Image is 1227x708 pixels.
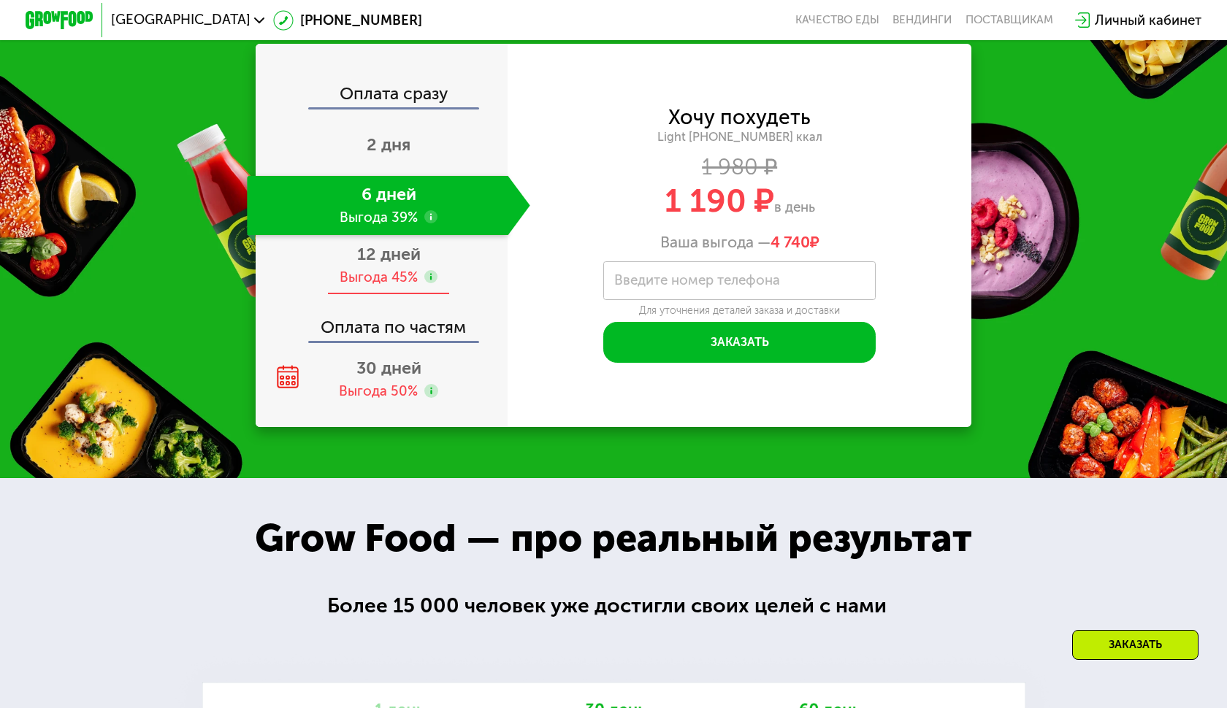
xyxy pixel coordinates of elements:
[603,322,876,363] button: Заказать
[603,304,876,318] div: Для уточнения деталей заказа и доставки
[966,13,1053,27] div: поставщикам
[771,233,810,251] span: 4 740
[668,108,811,127] div: Хочу похудеть
[257,301,508,341] div: Оплата по частям
[327,590,900,621] div: Более 15 000 человек уже достигли своих целей с нами
[111,13,251,27] span: [GEOGRAPHIC_DATA]
[273,10,422,31] a: [PHONE_NUMBER]
[367,134,410,155] span: 2 дня
[614,276,780,285] label: Введите номер телефона
[340,268,418,287] div: Выгода 45%
[774,199,815,215] span: в день
[1095,10,1201,31] div: Личный кабинет
[665,181,774,220] span: 1 190 ₽
[795,13,879,27] a: Качество еды
[1072,630,1199,660] div: Заказать
[508,233,971,252] div: Ваша выгода —
[356,358,421,378] span: 30 дней
[339,382,418,401] div: Выгода 50%
[357,244,421,264] span: 12 дней
[227,509,1000,568] div: Grow Food — про реальный результат
[892,13,952,27] a: Вендинги
[771,233,819,252] span: ₽
[508,158,971,177] div: 1 980 ₽
[257,69,508,108] div: Оплата сразу
[508,129,971,145] div: Light [PHONE_NUMBER] ккал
